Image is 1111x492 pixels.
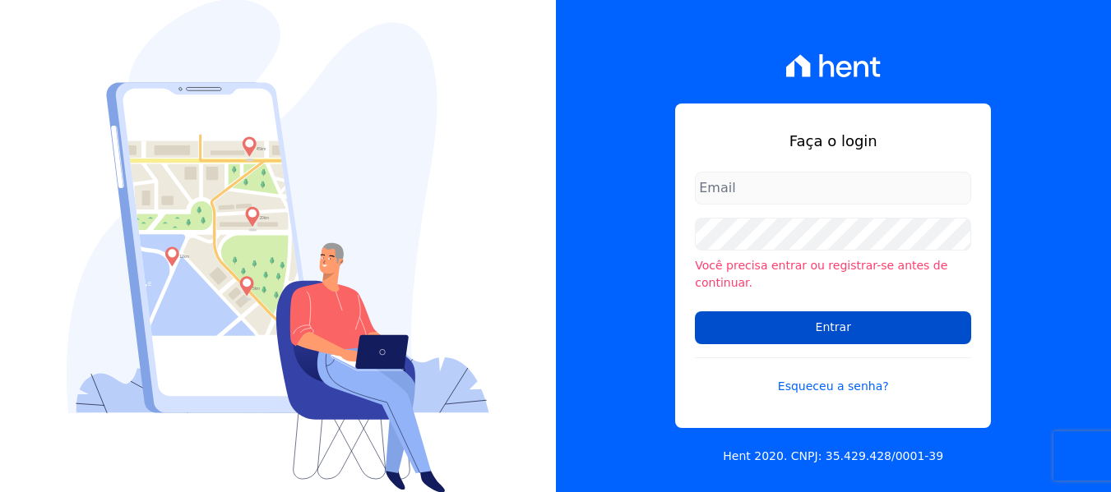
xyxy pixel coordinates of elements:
h1: Faça o login [695,130,971,152]
input: Entrar [695,311,971,344]
p: Hent 2020. CNPJ: 35.429.428/0001-39 [723,448,943,465]
input: Email [695,172,971,205]
a: Esqueceu a senha? [695,357,971,395]
li: Você precisa entrar ou registrar-se antes de continuar. [695,257,971,292]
